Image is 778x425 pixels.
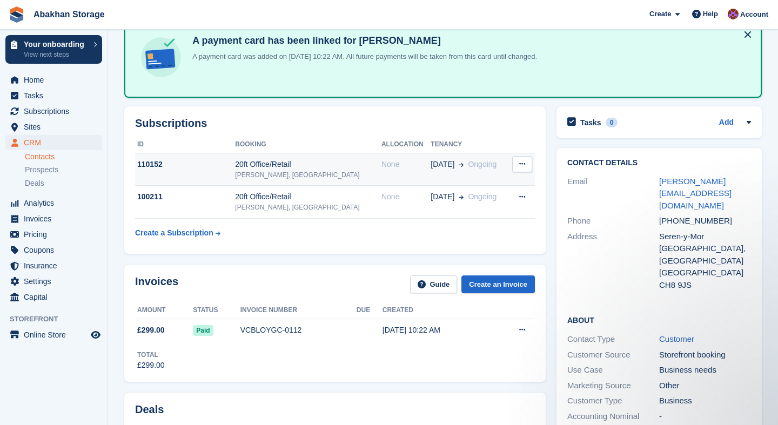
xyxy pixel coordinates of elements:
span: Help [703,9,718,19]
th: Status [193,302,240,319]
p: View next steps [24,50,88,59]
div: Marketing Source [567,380,659,392]
div: 20ft Office/Retail [235,191,381,203]
div: 20ft Office/Retail [235,159,381,170]
th: Booking [235,136,381,153]
div: [DATE] 10:22 AM [383,325,492,336]
a: menu [5,242,102,258]
div: 100211 [135,191,235,203]
span: Account [740,9,768,20]
span: Analytics [24,195,89,211]
span: Pricing [24,227,89,242]
div: Contact Type [567,333,659,346]
a: [PERSON_NAME][EMAIL_ADDRESS][DOMAIN_NAME] [659,177,732,210]
span: Online Store [24,327,89,342]
span: Prospects [25,165,58,175]
div: 110152 [135,159,235,170]
img: stora-icon-8386f47178a22dfd0bd8f6a31ec36ba5ce8667c1dd55bd0f319d3a0aa187defe.svg [9,6,25,23]
th: Created [383,302,492,319]
div: 0 [606,118,618,127]
div: CH8 9JS [659,279,751,292]
div: Business [659,395,751,407]
div: Seren-y-Mor [659,231,751,243]
a: Create a Subscription [135,223,220,243]
a: Prospects [25,164,102,176]
a: Customer [659,334,694,343]
h2: About [567,314,751,325]
a: menu [5,88,102,103]
div: Create a Subscription [135,227,213,239]
a: menu [5,327,102,342]
span: Ongoing [468,192,497,201]
div: Use Case [567,364,659,376]
div: [PERSON_NAME], [GEOGRAPHIC_DATA] [235,170,381,180]
h2: Invoices [135,275,178,293]
div: [PHONE_NUMBER] [659,215,751,227]
div: [PERSON_NAME], [GEOGRAPHIC_DATA] [235,203,381,212]
a: Deals [25,178,102,189]
div: Other [659,380,751,392]
th: Due [357,302,383,319]
a: menu [5,258,102,273]
span: Invoices [24,211,89,226]
h2: Contact Details [567,159,751,167]
div: VCBLOYGC-0112 [240,325,357,336]
span: Capital [24,289,89,305]
span: Storefront [10,314,108,325]
div: Email [567,176,659,212]
span: Deals [25,178,44,188]
p: A payment card was added on [DATE] 10:22 AM. All future payments will be taken from this card unt... [188,51,537,62]
div: [GEOGRAPHIC_DATA], [GEOGRAPHIC_DATA] [659,242,751,267]
span: Sites [24,119,89,134]
div: Phone [567,215,659,227]
span: £299.00 [137,325,165,336]
a: menu [5,135,102,150]
span: Tasks [24,88,89,103]
a: menu [5,289,102,305]
th: Amount [135,302,193,319]
img: William Abakhan [728,9,739,19]
span: Home [24,72,89,87]
a: menu [5,72,102,87]
span: Insurance [24,258,89,273]
span: Settings [24,274,89,289]
div: [GEOGRAPHIC_DATA] [659,267,751,279]
a: Guide [410,275,458,293]
h4: A payment card has been linked for [PERSON_NAME] [188,35,537,47]
div: Storefront booking [659,349,751,361]
a: menu [5,227,102,242]
div: £299.00 [137,360,165,371]
th: Invoice number [240,302,357,319]
div: Customer Source [567,349,659,361]
a: Your onboarding View next steps [5,35,102,64]
a: Create an Invoice [461,275,535,293]
a: Contacts [25,152,102,162]
a: menu [5,274,102,289]
span: Create [649,9,671,19]
a: Preview store [89,328,102,341]
div: Total [137,350,165,360]
img: card-linked-ebf98d0992dc2aeb22e95c0e3c79077019eb2392cfd83c6a337811c24bc77127.svg [138,35,184,80]
h2: Deals [135,403,164,416]
div: None [381,159,431,170]
th: ID [135,136,235,153]
th: Tenancy [431,136,508,153]
h2: Subscriptions [135,117,535,130]
a: menu [5,195,102,211]
span: Ongoing [468,160,497,168]
div: None [381,191,431,203]
h2: Tasks [580,118,601,127]
a: menu [5,104,102,119]
a: Abakhan Storage [29,5,109,23]
span: CRM [24,135,89,150]
span: [DATE] [431,191,454,203]
span: Paid [193,325,213,336]
a: Add [719,117,734,129]
a: menu [5,211,102,226]
a: menu [5,119,102,134]
div: Address [567,231,659,292]
span: [DATE] [431,159,454,170]
p: Your onboarding [24,41,88,48]
div: Business needs [659,364,751,376]
th: Allocation [381,136,431,153]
